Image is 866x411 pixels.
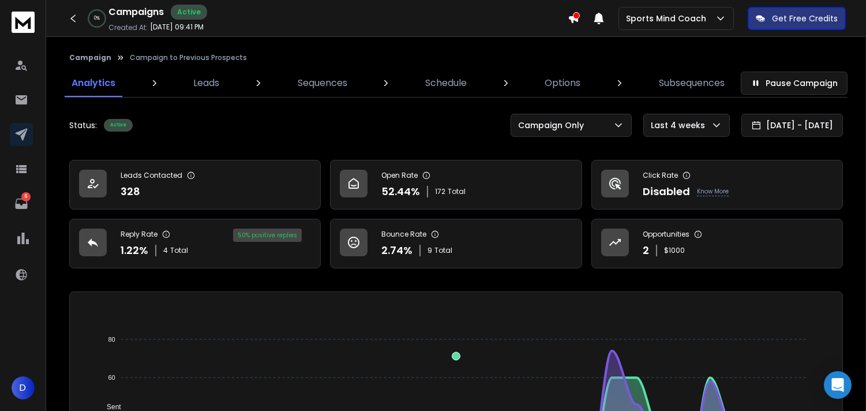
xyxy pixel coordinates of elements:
[330,219,582,268] a: Bounce Rate2.74%9Total
[69,219,321,268] a: Reply Rate1.22%4Total50% positive replies
[69,53,111,62] button: Campaign
[381,230,426,239] p: Bounce Rate
[108,5,164,19] h1: Campaigns
[518,119,588,131] p: Campaign Only
[664,246,685,255] p: $ 1000
[748,7,846,30] button: Get Free Credits
[104,119,133,132] div: Active
[170,246,188,255] span: Total
[330,160,582,210] a: Open Rate52.44%172Total
[12,376,35,399] button: D
[171,5,207,20] div: Active
[697,187,729,196] p: Know More
[186,69,226,97] a: Leads
[121,171,182,180] p: Leads Contacted
[150,23,204,32] p: [DATE] 09:41 PM
[591,160,843,210] a: Click RateDisabledKnow More
[428,246,432,255] span: 9
[291,69,354,97] a: Sequences
[121,230,158,239] p: Reply Rate
[121,242,148,259] p: 1.22 %
[434,246,452,255] span: Total
[69,119,97,131] p: Status:
[448,187,466,196] span: Total
[69,160,321,210] a: Leads Contacted328
[121,184,140,200] p: 328
[643,230,689,239] p: Opportunities
[21,192,31,201] p: 6
[65,69,122,97] a: Analytics
[652,69,732,97] a: Subsequences
[824,371,852,399] div: Open Intercom Messenger
[643,171,678,180] p: Click Rate
[130,53,247,62] p: Campaign to Previous Prospects
[12,12,35,33] img: logo
[741,114,843,137] button: [DATE] - [DATE]
[643,242,649,259] p: 2
[591,219,843,268] a: Opportunities2$1000
[381,171,418,180] p: Open Rate
[425,76,467,90] p: Schedule
[418,69,474,97] a: Schedule
[10,192,33,215] a: 6
[741,72,848,95] button: Pause Campaign
[108,374,115,381] tspan: 60
[538,69,588,97] a: Options
[772,13,838,24] p: Get Free Credits
[72,76,115,90] p: Analytics
[435,187,445,196] span: 172
[298,76,347,90] p: Sequences
[94,15,100,22] p: 0 %
[381,242,413,259] p: 2.74 %
[108,336,115,343] tspan: 80
[193,76,219,90] p: Leads
[108,23,148,32] p: Created At:
[651,119,710,131] p: Last 4 weeks
[381,184,420,200] p: 52.44 %
[626,13,711,24] p: Sports Mind Coach
[163,246,168,255] span: 4
[98,403,121,411] span: Sent
[643,184,690,200] p: Disabled
[545,76,581,90] p: Options
[233,229,302,242] div: 50 % positive replies
[659,76,725,90] p: Subsequences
